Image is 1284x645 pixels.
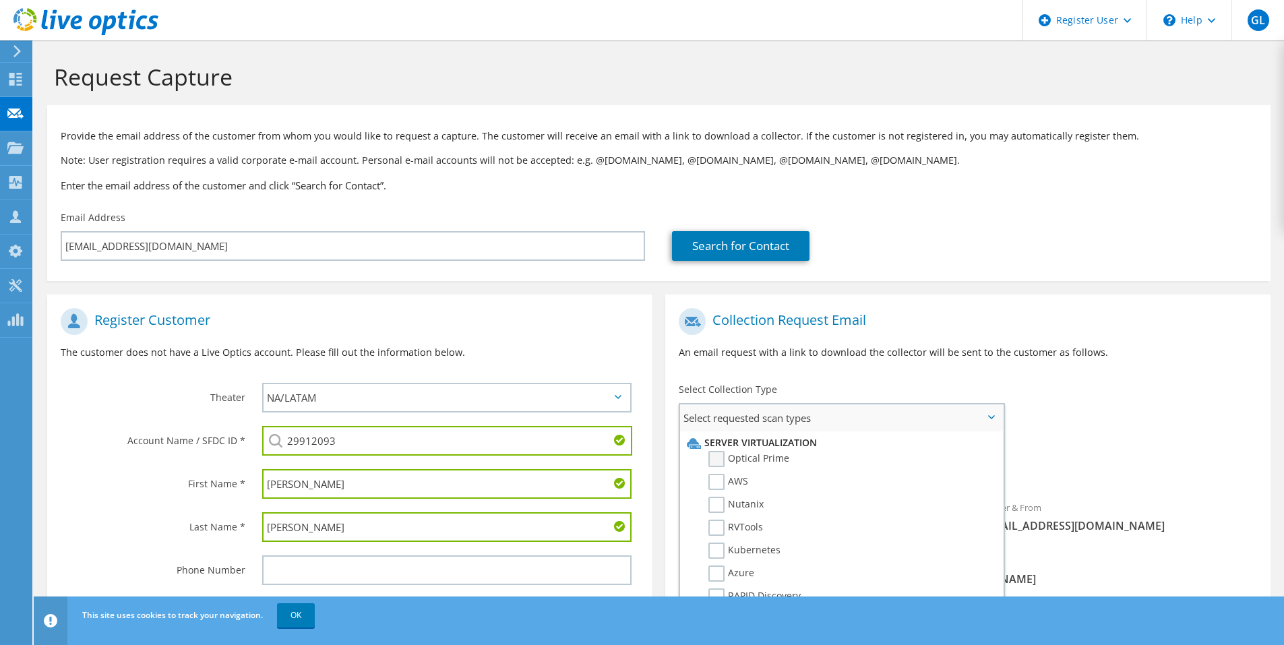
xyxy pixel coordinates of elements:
a: Search for Contact [672,231,809,261]
label: AWS [708,474,748,490]
span: GL [1248,9,1269,31]
svg: \n [1163,14,1175,26]
p: Note: User registration requires a valid corporate e-mail account. Personal e-mail accounts will ... [61,153,1257,168]
h1: Collection Request Email [679,308,1250,335]
li: Server Virtualization [683,435,996,451]
label: Select Collection Type [679,383,777,396]
label: Email Address [61,211,125,224]
div: To [665,493,968,540]
label: Account Name / SFDC ID * [61,426,245,448]
p: An email request with a link to download the collector will be sent to the customer as follows. [679,345,1256,360]
span: Select requested scan types [680,404,1003,431]
p: Provide the email address of the customer from whom you would like to request a capture. The cust... [61,129,1257,144]
span: This site uses cookies to track your navigation. [82,609,263,621]
p: The customer does not have a Live Optics account. Please fill out the information below. [61,345,638,360]
div: Requested Collections [665,437,1270,487]
label: RVTools [708,520,763,536]
label: Kubernetes [708,543,781,559]
div: Sender & From [968,493,1271,540]
span: [EMAIL_ADDRESS][DOMAIN_NAME] [981,518,1257,533]
div: CC & Reply To [665,547,1270,593]
label: Optical Prime [708,451,789,467]
label: RAPID Discovery [708,588,801,605]
label: Last Name * [61,512,245,534]
label: First Name * [61,469,245,491]
label: Phone Number [61,555,245,577]
h1: Request Capture [54,63,1257,91]
h3: Enter the email address of the customer and click “Search for Contact”. [61,178,1257,193]
label: Azure [708,565,754,582]
label: Theater [61,383,245,404]
a: OK [277,603,315,627]
label: Nutanix [708,497,764,513]
h1: Register Customer [61,308,632,335]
